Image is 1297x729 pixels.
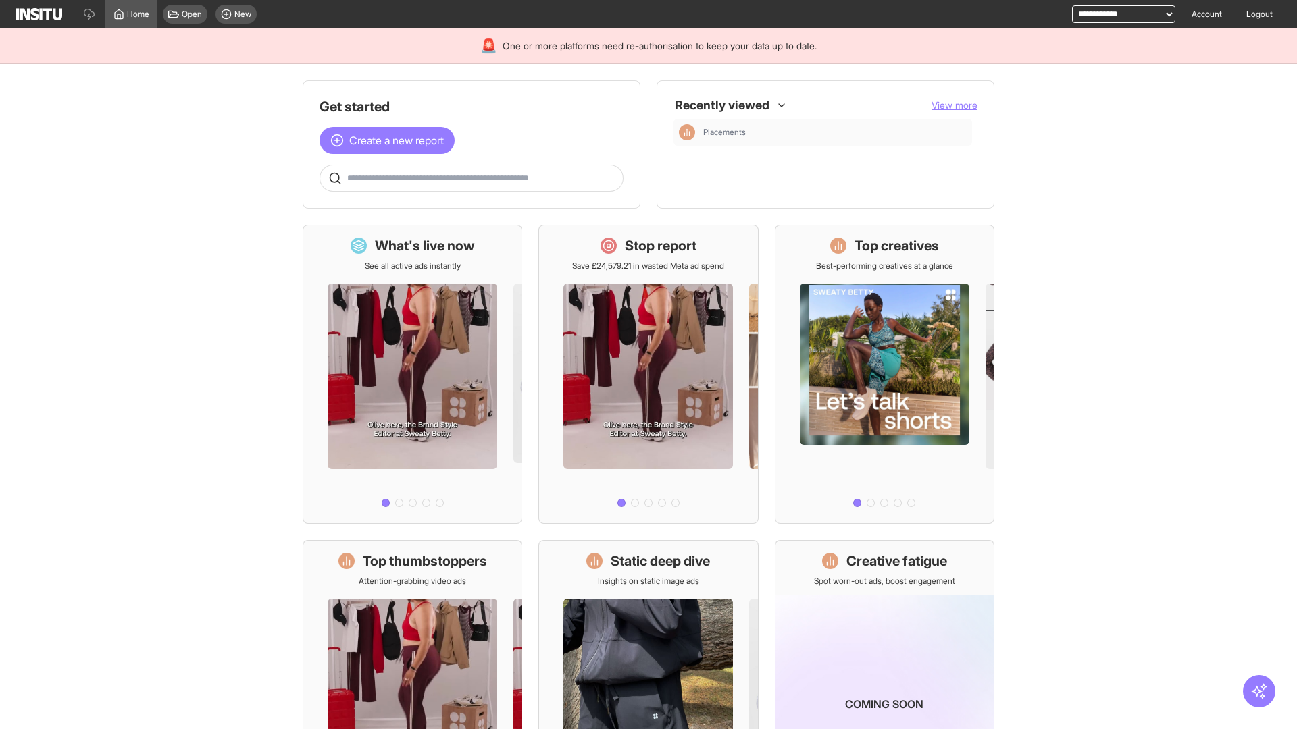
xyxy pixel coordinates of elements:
[303,225,522,524] a: What's live nowSee all active ads instantly
[375,236,475,255] h1: What's live now
[932,99,977,111] span: View more
[538,225,758,524] a: Stop reportSave £24,579.21 in wasted Meta ad spend
[349,132,444,148] span: Create a new report
[234,9,251,20] span: New
[480,36,497,55] div: 🚨
[775,225,994,524] a: Top creativesBest-performing creatives at a glance
[679,124,695,140] div: Insights
[503,39,817,53] span: One or more platforms need re-authorisation to keep your data up to date.
[572,261,724,271] p: Save £24,579.21 in wasted Meta ad spend
[703,127,967,138] span: Placements
[320,97,624,116] h1: Get started
[703,127,746,138] span: Placements
[598,576,699,587] p: Insights on static image ads
[625,236,696,255] h1: Stop report
[320,127,455,154] button: Create a new report
[16,8,62,20] img: Logo
[363,551,487,570] h1: Top thumbstoppers
[855,236,939,255] h1: Top creatives
[611,551,710,570] h1: Static deep dive
[932,99,977,112] button: View more
[127,9,149,20] span: Home
[182,9,202,20] span: Open
[359,576,466,587] p: Attention-grabbing video ads
[365,261,461,271] p: See all active ads instantly
[816,261,953,271] p: Best-performing creatives at a glance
